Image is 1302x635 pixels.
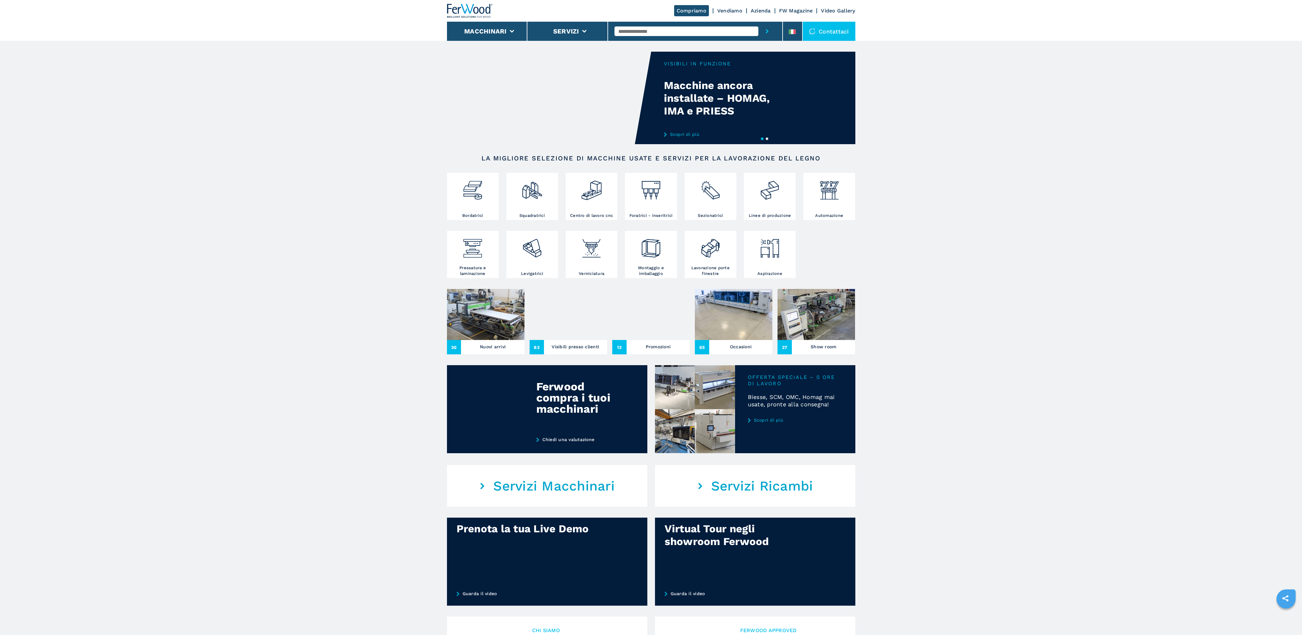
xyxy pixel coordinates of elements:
em: Servizi Macchinari [493,478,615,494]
h3: Aspirazione [757,271,782,277]
a: Foratrici - inseritrici [625,173,677,220]
a: Scopri di più [664,132,789,137]
a: Centro di lavoro cnc [566,173,617,220]
img: Ferwood [447,4,493,18]
img: foratrici_inseritrici_2.png [640,174,662,201]
button: Macchinari [464,27,507,35]
img: squadratrici_2.png [521,174,543,201]
h3: Verniciatura [579,271,604,277]
img: bordatrici_1.png [462,174,484,201]
div: Prenota la tua Live Demo [457,522,601,535]
h2: LA MIGLIORE SELEZIONE DI MACCHINE USATE E SERVIZI PER LA LAVORAZIONE DEL LEGNO [467,154,835,162]
button: 2 [766,137,768,140]
a: Video Gallery [821,8,855,14]
a: Azienda [751,8,771,14]
a: Visibili presso clienti83Visibili presso clienti [530,289,607,354]
span: 13 [612,340,627,354]
h3: Centro di lavoro cnc [570,213,613,218]
div: Virtual Tour negli showroom Ferwood [665,522,809,548]
a: Sezionatrici [685,173,736,220]
span: 30 [447,340,461,354]
h3: Pressatura e laminazione [449,265,497,277]
h3: Promozioni [646,342,671,351]
div: Ferwood compra i tuoi macchinari [536,381,620,415]
h3: Levigatrici [521,271,543,277]
img: linee_di_produzione_2.png [759,174,781,201]
a: Levigatrici [506,231,558,278]
img: centro_di_lavoro_cnc_2.png [581,174,603,201]
a: Guarda il video [655,581,855,606]
a: Compriamo [674,5,709,16]
a: Scopri di più [748,417,843,423]
a: Aspirazione [744,231,796,278]
a: Bordatrici [447,173,499,220]
a: Squadratrici [506,173,558,220]
a: Nuovi arrivi30Nuovi arrivi [447,289,525,354]
span: Chi siamo [532,627,637,634]
h3: Occasioni [730,342,752,351]
button: 1 [761,137,763,140]
span: 83 [530,340,544,354]
h3: Nuovi arrivi [480,342,506,351]
a: Occasioni65Occasioni [695,289,772,354]
h3: Visibili presso clienti [552,342,599,351]
a: Lavorazione porte finestre [685,231,736,278]
a: sharethis [1277,590,1293,606]
a: Montaggio e imballaggio [625,231,677,278]
a: Vendiamo [717,8,742,14]
h3: Automazione [815,213,843,218]
img: sezionatrici_2.png [700,174,722,201]
img: Contattaci [809,28,815,34]
span: 37 [777,340,792,354]
img: Show room [777,289,855,340]
img: verniciatura_1.png [581,233,603,259]
h3: Lavorazione porte finestre [686,265,735,277]
em: Servizi Ricambi [711,478,813,494]
a: FW Magazine [779,8,813,14]
a: Linee di produzione [744,173,796,220]
h3: Linee di produzione [749,213,791,218]
div: Contattaci [803,22,855,41]
h3: Sezionatrici [698,213,723,218]
a: Servizi Macchinari [447,465,647,507]
img: pressa-strettoia.png [462,233,484,259]
h3: Montaggio e imballaggio [627,265,675,277]
img: lavorazione_porte_finestre_2.png [700,233,722,259]
a: Promozioni13Promozioni [612,289,690,354]
a: Show room37Show room [777,289,855,354]
img: levigatrici_2.png [521,233,543,259]
img: Nuovi arrivi [447,289,525,340]
a: Guarda il video [447,581,647,606]
h3: Foratrici - inseritrici [629,213,673,218]
img: montaggio_imballaggio_2.png [640,233,662,259]
img: automazione.png [818,174,840,201]
button: submit-button [758,22,776,41]
video: Your browser does not support the video tag. [447,52,651,144]
a: Automazione [803,173,855,220]
h3: Show room [811,342,836,351]
a: Servizi Ricambi [655,465,855,507]
a: Pressatura e laminazione [447,231,499,278]
button: Servizi [553,27,579,35]
span: 65 [695,340,709,354]
h3: Bordatrici [462,213,483,218]
img: Occasioni [695,289,772,340]
a: Verniciatura [566,231,617,278]
a: Chiedi una valutazione [536,437,624,442]
span: Ferwood Approved [740,627,845,634]
img: aspirazione_1.png [759,233,781,259]
img: Biesse, SCM, OMC, Homag mai usate, pronte alla consegna! [655,365,735,453]
h3: Squadratrici [519,213,545,218]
